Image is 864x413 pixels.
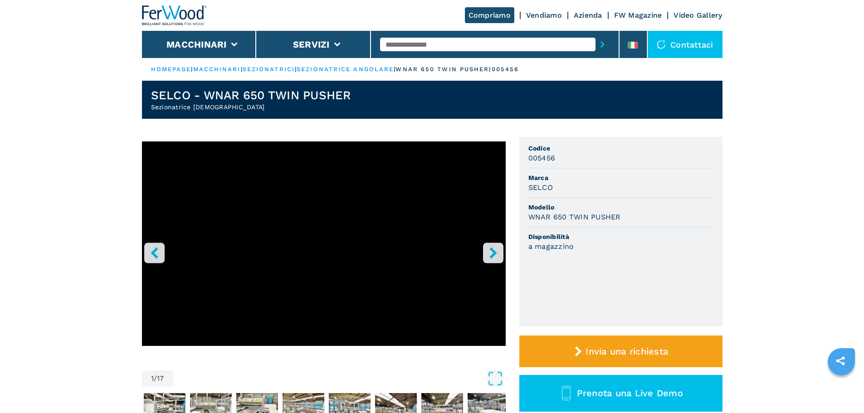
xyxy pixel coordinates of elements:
div: Go to Slide 1 [142,141,506,361]
img: Contattaci [657,40,666,49]
a: macchinari [193,66,241,73]
a: Video Gallery [674,11,722,19]
button: left-button [144,243,165,263]
a: sharethis [829,350,852,372]
img: Ferwood [142,5,207,25]
button: right-button [483,243,503,263]
a: FW Magazine [614,11,662,19]
h3: WNAR 650 TWIN PUSHER [528,212,621,222]
span: | [394,66,395,73]
span: Modello [528,203,713,212]
h3: 005456 [528,153,556,163]
button: Servizi [293,39,330,50]
h3: SELCO [528,182,553,193]
span: 17 [157,375,164,382]
iframe: Chat [825,372,857,406]
iframe: Sezionatrice angolare in azione - SELCO - WNAR 650 - Ferwoodgroup - 005456 [142,141,506,346]
p: wnar 650 twin pusher | [395,65,491,73]
span: / [154,375,157,382]
p: 005456 [492,65,519,73]
a: sezionatrici [243,66,295,73]
span: Marca [528,173,713,182]
button: Open Fullscreen [176,370,503,387]
button: Macchinari [166,39,227,50]
span: Invia una richiesta [586,346,668,357]
span: | [295,66,297,73]
a: Vendiamo [526,11,562,19]
a: Compriamo [465,7,514,23]
div: Contattaci [648,31,722,58]
button: submit-button [596,34,610,55]
a: Azienda [574,11,602,19]
span: Codice [528,144,713,153]
span: Prenota una Live Demo [577,388,683,398]
a: sezionatrice angolare [297,66,394,73]
button: Invia una richiesta [519,335,722,367]
span: Disponibilità [528,232,713,241]
h1: SELCO - WNAR 650 TWIN PUSHER [151,88,351,102]
a: HOMEPAGE [151,66,191,73]
h3: a magazzino [528,241,574,252]
span: 1 [151,375,154,382]
span: | [241,66,243,73]
span: | [191,66,193,73]
h2: Sezionatrice [DEMOGRAPHIC_DATA] [151,102,351,112]
button: Prenota una Live Demo [519,375,722,412]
